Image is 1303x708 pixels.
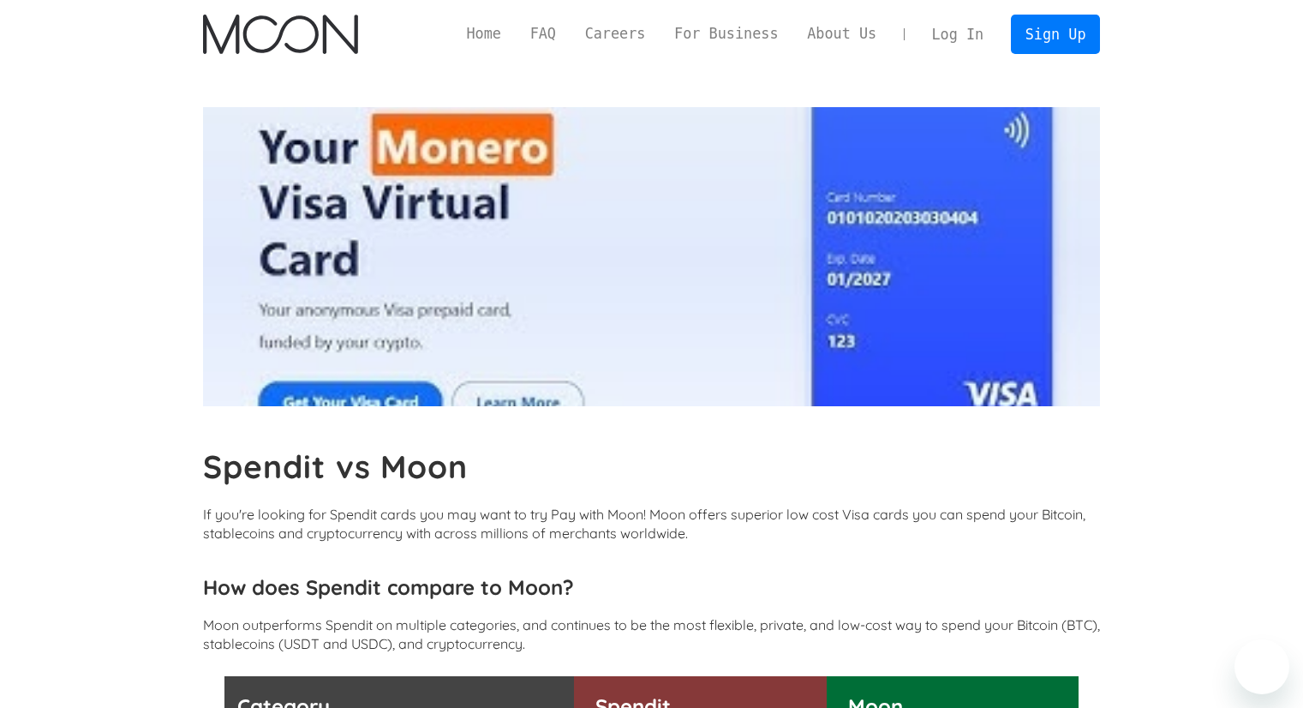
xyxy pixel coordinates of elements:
a: Careers [571,23,660,45]
img: Moon Logo [203,15,358,54]
a: FAQ [516,23,571,45]
p: Moon outperforms Spendit on multiple categories, and continues to be the most flexible, private, ... [203,615,1101,653]
b: Spendit vs Moon [203,447,469,486]
a: Home [452,23,516,45]
a: Log In [917,15,998,53]
a: About Us [792,23,891,45]
a: Sign Up [1011,15,1100,53]
h3: How does Spendit compare to Moon? [203,574,1101,600]
iframe: Button to launch messaging window [1234,639,1289,694]
a: home [203,15,358,54]
a: For Business [660,23,792,45]
p: If you're looking for Spendit cards you may want to try Pay with Moon! Moon offers superior low c... [203,505,1101,543]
